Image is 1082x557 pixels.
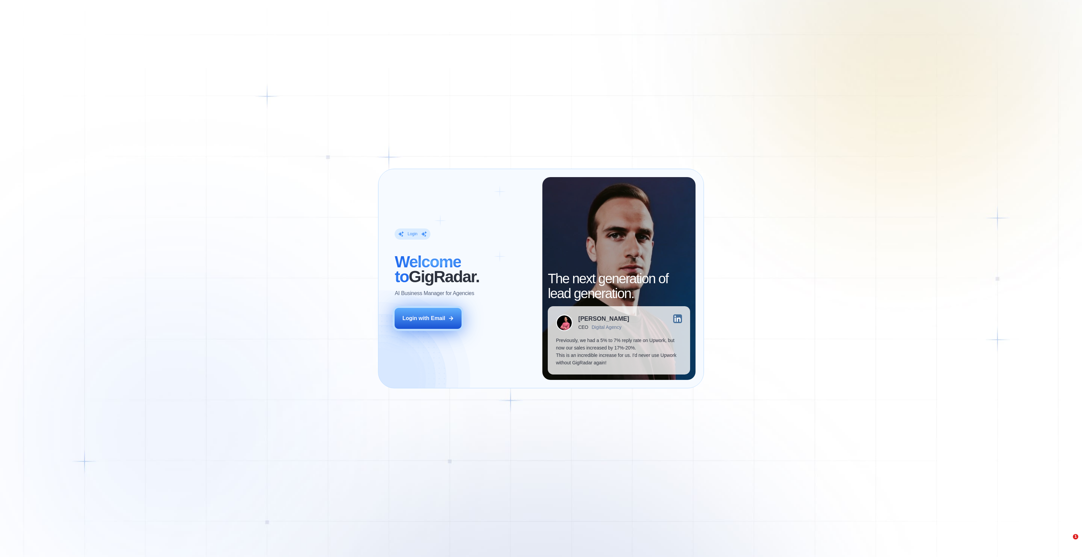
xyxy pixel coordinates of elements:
[548,271,690,301] h2: The next generation of lead generation.
[592,324,621,330] div: Digital Agency
[402,315,445,322] div: Login with Email
[395,308,462,329] button: Login with Email
[556,337,682,366] p: Previously, we had a 5% to 7% reply rate on Upwork, but now our sales increased by 17%-20%. This ...
[395,290,474,297] p: AI Business Manager for Agencies
[578,324,588,330] div: CEO
[1073,534,1078,539] span: 1
[395,253,461,286] span: Welcome to
[407,231,417,237] div: Login
[395,255,534,284] h2: ‍ GigRadar.
[578,316,629,322] div: [PERSON_NAME]
[1059,534,1075,550] iframe: Intercom live chat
